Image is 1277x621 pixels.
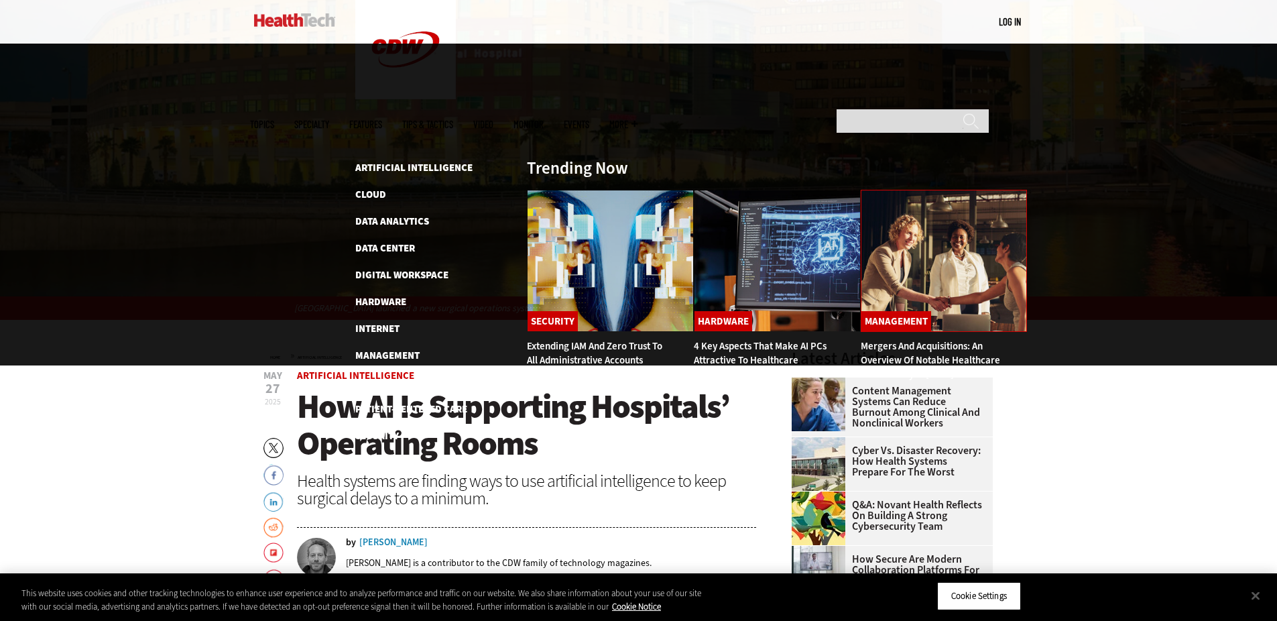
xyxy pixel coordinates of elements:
img: abstract illustration of a tree [792,492,845,545]
h3: Trending Now [527,160,628,176]
div: User menu [999,15,1021,29]
p: [PERSON_NAME] is a contributor to the CDW family of technology magazines. [346,557,652,569]
a: Data Analytics [355,215,429,228]
a: care team speaks with physician over conference call [792,546,852,557]
a: Artificial Intelligence [355,161,473,174]
button: Close [1241,581,1270,610]
a: 4 Key Aspects That Make AI PCs Attractive to Healthcare Workers [694,339,827,381]
a: Artificial Intelligence [297,369,414,382]
a: Patient-Centered Care [355,402,467,416]
a: Hardware [355,295,406,308]
a: Software [355,456,404,469]
a: Data Center [355,241,415,255]
a: More information about your privacy [612,601,661,612]
div: This website uses cookies and other tracking technologies to enhance user experience and to analy... [21,587,703,613]
a: Management [355,349,420,362]
span: May [263,371,282,381]
span: 2025 [265,396,281,407]
span: by [346,538,356,547]
a: Networking [355,376,416,389]
span: How AI Is Supporting Hospitals’ Operating Rooms [297,384,729,465]
a: Internet [355,322,400,335]
a: Digital Workspace [355,268,448,282]
a: Q&A: Novant Health Reflects on Building a Strong Cybersecurity Team [792,500,985,532]
a: abstract illustration of a tree [792,492,852,502]
div: Health systems are finding ways to use artificial intelligence to keep surgical delays to a minimum. [297,472,757,507]
a: Hardware [694,311,752,331]
a: Management [861,311,931,331]
img: Home [254,13,335,27]
a: Extending IAM and Zero Trust to All Administrative Accounts [527,339,662,367]
a: Cloud [355,188,386,201]
span: 27 [263,382,282,396]
button: Cookie Settings [937,582,1021,610]
img: abstract image of woman with pixelated face [527,190,694,332]
a: Security [355,429,399,443]
a: [PERSON_NAME] [359,538,428,547]
img: Chris Hayhurst [297,538,336,577]
a: Mergers and Acquisitions: An Overview of Notable Healthcare M&A Activity in [DATE] [861,339,1000,381]
a: Security [528,311,578,331]
a: How Secure Are Modern Collaboration Platforms for Healthcare? [792,554,985,586]
img: care team speaks with physician over conference call [792,546,845,600]
img: Desktop monitor with brain AI concept [694,190,861,332]
a: Log in [999,15,1021,27]
img: business leaders shake hands in conference room [861,190,1028,332]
